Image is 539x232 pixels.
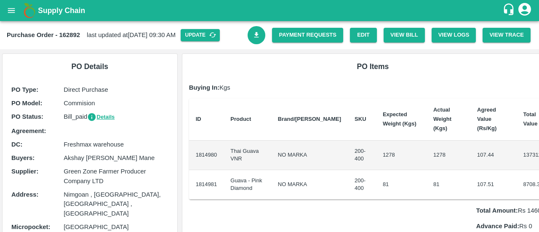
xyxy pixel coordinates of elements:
h6: PO Details [9,61,171,72]
button: Update [181,29,220,41]
td: 200-400 [348,141,376,170]
button: View Logs [432,28,476,43]
b: Buyers : [11,155,35,161]
b: Purchase Order - 162892 [7,32,80,38]
p: [GEOGRAPHIC_DATA] [64,222,168,232]
b: Agreement: [11,128,46,134]
b: PO Type : [11,86,38,93]
div: customer-support [502,3,517,18]
b: Address : [11,191,38,198]
td: NO MARKA [271,170,348,200]
b: Buying In: [189,84,220,91]
button: View Bill [384,28,425,43]
td: 200-400 [348,170,376,200]
td: 1814980 [189,141,224,170]
td: 81 [376,170,427,200]
b: Actual Weight (Kgs) [433,107,451,132]
b: Total Value [523,111,537,127]
td: 107.44 [470,141,516,170]
b: Product [230,116,251,122]
button: Details [87,112,115,122]
b: PO Model : [11,100,42,107]
td: 81 [427,170,470,200]
b: DC : [11,141,22,148]
div: last updated at [DATE] 09:30 AM [7,29,248,41]
div: account of current user [517,2,532,19]
img: logo [21,2,38,19]
a: Download Bill [248,26,266,44]
p: Freshmax warehouse [64,140,168,149]
td: 107.51 [470,170,516,200]
td: NO MARKA [271,141,348,170]
td: 1814981 [189,170,224,200]
a: Edit [350,28,377,43]
p: Direct Purchase [64,85,168,94]
td: Guava - Pink Diamond [224,170,271,200]
b: SKU [355,116,366,122]
b: PO Status : [11,113,43,120]
td: 1278 [427,141,470,170]
p: Commision [64,99,168,108]
button: View Trace [483,28,531,43]
button: open drawer [2,1,21,20]
p: Akshay [PERSON_NAME] Mane [64,153,168,163]
a: Supply Chain [38,5,502,16]
b: Expected Weight (Kgs) [383,111,416,127]
b: Advance Paid: [476,223,519,229]
a: Payment Requests [272,28,343,43]
p: Green Zone Farmer Producer Company LTD [64,167,168,186]
td: 1278 [376,141,427,170]
b: Supply Chain [38,6,85,15]
b: Supplier : [11,168,38,175]
p: Bill_paid [64,112,168,122]
b: ID [196,116,201,122]
b: Micropocket : [11,224,50,230]
b: Brand/[PERSON_NAME] [278,116,341,122]
b: Agreed Value (Rs/Kg) [477,107,496,132]
b: Total Amount: [476,207,518,214]
td: Thai Guava VNR [224,141,271,170]
p: Nimgoan , [GEOGRAPHIC_DATA], [GEOGRAPHIC_DATA] , [GEOGRAPHIC_DATA] [64,190,168,218]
